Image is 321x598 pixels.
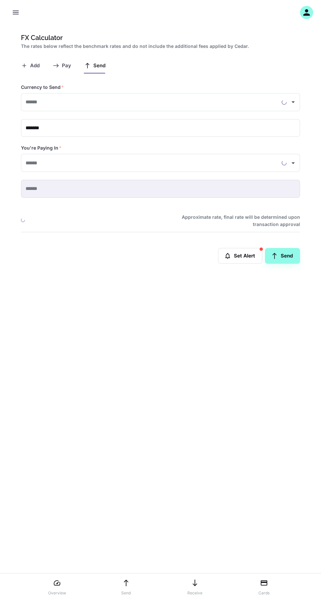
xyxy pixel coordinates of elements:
button: Open [289,97,298,107]
p: Receive [187,590,202,596]
label: Currency to Send [21,84,64,91]
button: Set Alert [218,248,262,264]
span: Add [30,63,40,69]
h6: Approximate rate, final rate will be determined upon transaction approval [175,214,300,228]
span: Send [93,63,105,69]
p: Overview [48,590,66,596]
span: Pay [62,63,71,69]
p: Cards [258,590,270,596]
h1: FX Calculator [21,33,297,43]
button: Open [289,158,298,168]
label: You're Paying In [21,145,62,151]
a: Overview [45,576,69,596]
button: Send [265,248,300,264]
a: Receive [183,576,207,596]
a: Cards [252,576,276,596]
a: Send [114,576,138,596]
p: Send [121,590,131,596]
h2: The rates below reflect the benchmark rates and do not include the additional fees applied by Cedar. [21,43,297,50]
